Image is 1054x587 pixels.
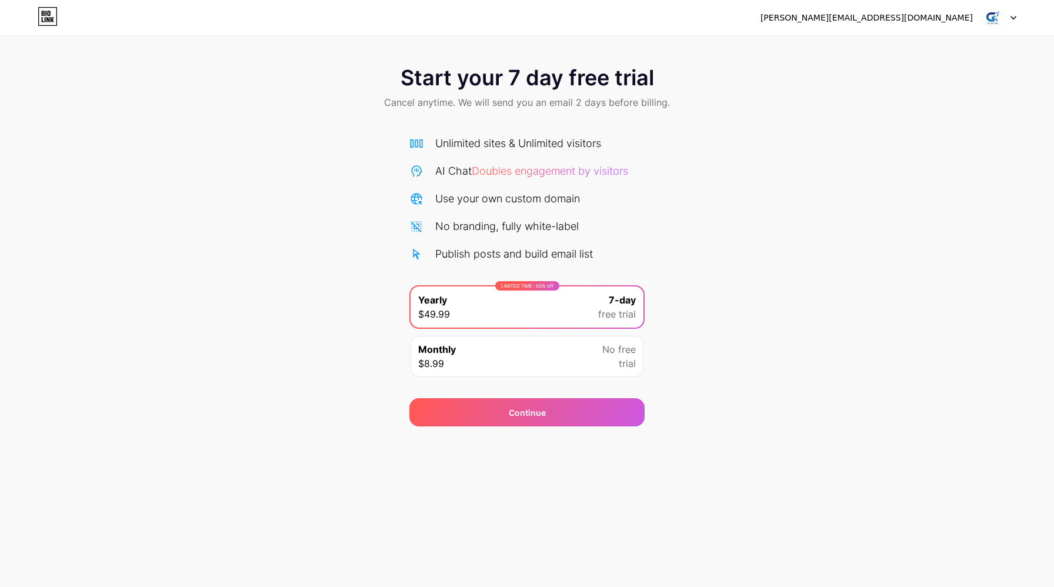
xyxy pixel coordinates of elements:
span: Monthly [418,342,456,356]
img: getsetrise [982,6,1004,29]
div: No branding, fully white-label [435,218,579,234]
span: free trial [598,307,636,321]
span: 7-day [609,293,636,307]
div: LIMITED TIME : 50% off [495,281,559,291]
span: Doubles engagement by visitors [472,165,628,177]
div: [PERSON_NAME][EMAIL_ADDRESS][DOMAIN_NAME] [761,12,973,24]
div: AI Chat [435,163,628,179]
span: Cancel anytime. We will send you an email 2 days before billing. [384,95,670,109]
span: $49.99 [418,307,450,321]
span: trial [619,356,636,371]
span: No free [602,342,636,356]
div: Publish posts and build email list [435,246,593,262]
div: Use your own custom domain [435,191,580,206]
span: $8.99 [418,356,444,371]
span: Start your 7 day free trial [401,66,654,89]
span: Yearly [418,293,447,307]
span: Continue [509,406,546,419]
div: Unlimited sites & Unlimited visitors [435,135,601,151]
